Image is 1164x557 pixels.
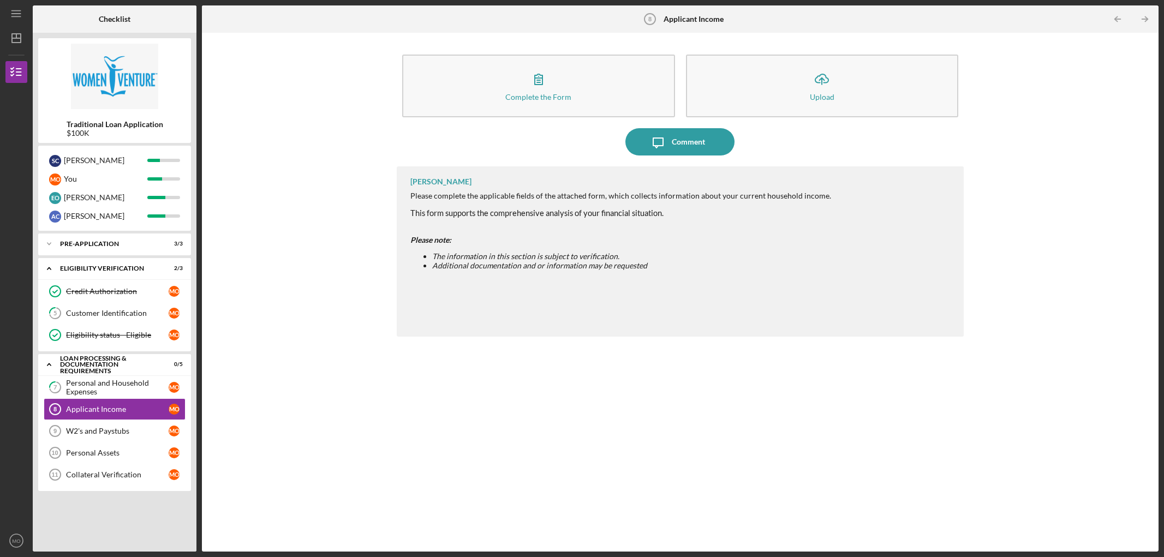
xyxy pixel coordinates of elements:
[66,331,169,339] div: Eligibility status - Eligible
[38,44,191,109] img: Product logo
[410,235,451,244] em: Please note:
[664,15,724,23] b: Applicant Income
[169,469,180,480] div: M O
[64,151,147,170] div: [PERSON_NAME]
[60,355,156,374] div: Loan Processing & Documentation Requirements
[53,384,57,391] tspan: 7
[169,330,180,340] div: M O
[169,286,180,297] div: M O
[169,426,180,436] div: M O
[163,361,183,368] div: 0 / 5
[648,16,652,22] tspan: 8
[672,128,705,155] div: Comment
[66,405,169,414] div: Applicant Income
[169,447,180,458] div: M O
[49,192,61,204] div: E O
[505,93,571,101] div: Complete the Form
[64,170,147,188] div: You
[49,173,61,185] div: M O
[67,129,163,137] div: $100K
[66,287,169,296] div: Credit Authorization
[625,128,735,155] button: Comment
[44,420,186,442] a: 9W2's and PaystubsMO
[49,211,61,223] div: A C
[686,55,959,117] button: Upload
[169,404,180,415] div: M O
[99,15,130,23] b: Checklist
[60,241,156,247] div: Pre-Application
[169,382,180,393] div: M O
[5,530,27,552] button: MO
[163,241,183,247] div: 3 / 3
[66,448,169,457] div: Personal Assets
[44,280,186,302] a: Credit AuthorizationMO
[402,55,675,117] button: Complete the Form
[53,428,57,434] tspan: 9
[44,464,186,486] a: 11Collateral VerificationMO
[44,376,186,398] a: 7Personal and Household ExpensesMO
[60,265,156,272] div: Eligibility Verification
[51,450,58,456] tspan: 10
[67,120,163,129] b: Traditional Loan Application
[410,191,831,200] div: Please complete the applicable fields of the attached form, which collects information about your...
[432,251,619,261] em: The information in this section is subject to verification.
[44,302,186,324] a: 5Customer IdentificationMO
[53,406,57,412] tspan: 8
[810,93,834,101] div: Upload
[64,207,147,225] div: [PERSON_NAME]
[12,538,20,544] text: MO
[169,308,180,319] div: M O
[66,379,169,396] div: Personal and Household Expenses
[410,177,471,186] div: [PERSON_NAME]
[432,261,647,270] em: Additional documentation and or information may be requested
[44,398,186,420] a: 8Applicant IncomeMO
[44,324,186,346] a: Eligibility status - EligibleMO
[44,442,186,464] a: 10Personal AssetsMO
[66,309,169,318] div: Customer Identification
[410,208,664,218] span: This form supports the comprehensive analysis of your financial situation.
[64,188,147,207] div: [PERSON_NAME]
[66,470,169,479] div: Collateral Verification
[53,310,57,317] tspan: 5
[49,155,61,167] div: S C
[51,471,58,478] tspan: 11
[163,265,183,272] div: 2 / 3
[66,427,169,435] div: W2's and Paystubs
